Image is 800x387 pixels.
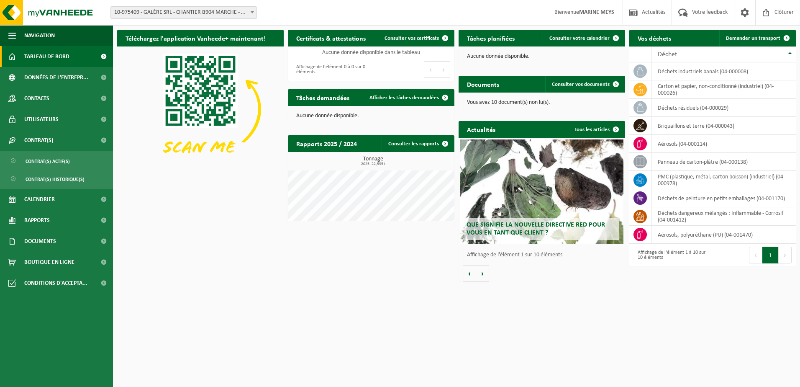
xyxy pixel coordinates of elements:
[2,153,111,169] a: Contrat(s) actif(s)
[651,117,796,135] td: briquaillons et terre (04-000043)
[651,80,796,99] td: carton et papier, non-conditionné (industriel) (04-000026)
[459,76,508,92] h2: Documents
[117,46,284,172] img: Download de VHEPlus App
[292,60,367,79] div: Affichage de l'élément 0 à 0 sur 0 éléments
[467,54,617,59] p: Aucune donnée disponible.
[288,135,365,152] h2: Rapports 2025 / 2024
[110,6,257,19] span: 10-975409 - GALÈRE SRL - CHANTIER B904 MARCHE - MARCHE-EN-FAMENNE
[382,135,454,152] a: Consulter les rapports
[363,89,454,106] a: Afficher les tâches demandées
[467,252,621,258] p: Affichage de l'élément 1 sur 10 éléments
[24,88,49,109] span: Contacts
[26,171,85,187] span: Contrat(s) historique(s)
[111,7,256,18] span: 10-975409 - GALÈRE SRL - CHANTIER B904 MARCHE - MARCHE-EN-FAMENNE
[779,247,792,263] button: Next
[549,36,610,41] span: Consulter votre calendrier
[460,139,623,244] a: Que signifie la nouvelle directive RED pour vous en tant que client ?
[459,121,504,137] h2: Actualités
[369,95,439,101] span: Afficher les tâches demandées
[651,207,796,226] td: déchets dangereux mélangés : Inflammable - Corrosif (04-001412)
[719,30,795,46] a: Demander un transport
[629,30,679,46] h2: Vos déchets
[24,130,53,151] span: Contrat(s)
[288,89,358,106] h2: Tâches demandées
[26,153,70,169] span: Contrat(s) actif(s)
[762,247,779,263] button: 1
[24,252,74,273] span: Boutique en ligne
[651,153,796,171] td: panneau de carton-plâtre (04-000138)
[749,247,762,263] button: Previous
[288,46,454,58] td: Aucune donnée disponible dans le tableau
[552,82,610,87] span: Consulter vos documents
[476,265,489,282] button: Volgende
[24,231,56,252] span: Documents
[385,36,439,41] span: Consulter vos certificats
[24,210,50,231] span: Rapports
[437,61,450,78] button: Next
[2,171,111,187] a: Contrat(s) historique(s)
[633,246,708,264] div: Affichage de l'élément 1 à 10 sur 10 éléments
[24,273,87,294] span: Conditions d'accepta...
[579,9,614,15] strong: MARINE MEYS
[545,76,624,93] a: Consulter vos documents
[651,189,796,207] td: déchets de peinture en petits emballages (04-001170)
[292,156,454,166] h3: Tonnage
[288,30,374,46] h2: Certificats & attestations
[296,113,446,119] p: Aucune donnée disponible.
[543,30,624,46] a: Consulter votre calendrier
[467,222,605,236] span: Que signifie la nouvelle directive RED pour vous en tant que client ?
[24,46,69,67] span: Tableau de bord
[651,171,796,189] td: PMC (plastique, métal, carton boisson) (industriel) (04-000978)
[651,135,796,153] td: aérosols (04-000114)
[651,226,796,244] td: aérosols, polyuréthane (PU) (04-001470)
[726,36,780,41] span: Demander un transport
[467,100,617,106] p: Vous avez 10 document(s) non lu(s).
[658,51,677,58] span: Déchet
[568,121,624,138] a: Tous les articles
[24,67,88,88] span: Données de l'entrepr...
[24,109,59,130] span: Utilisateurs
[117,30,274,46] h2: Téléchargez l'application Vanheede+ maintenant!
[24,189,55,210] span: Calendrier
[378,30,454,46] a: Consulter vos certificats
[24,25,55,46] span: Navigation
[651,62,796,80] td: déchets industriels banals (04-000008)
[463,265,476,282] button: Vorige
[651,99,796,117] td: déchets résiduels (04-000029)
[424,61,437,78] button: Previous
[459,30,523,46] h2: Tâches planifiées
[292,162,454,166] span: 2025: 22,595 t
